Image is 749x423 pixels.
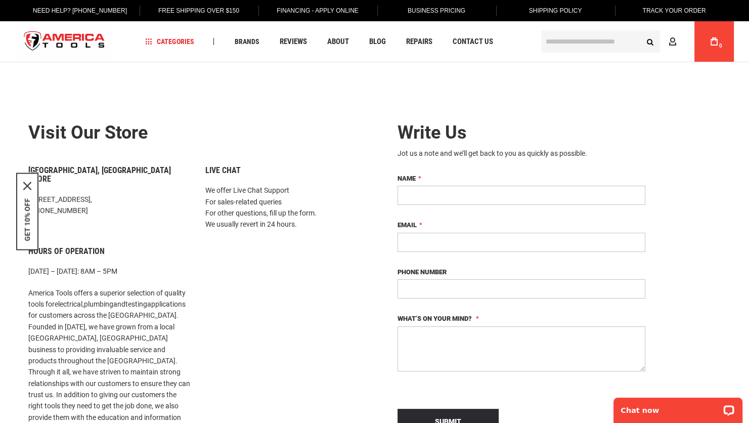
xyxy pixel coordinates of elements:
span: About [327,38,348,46]
a: plumbing [84,300,113,308]
div: Jot us a note and we’ll get back to you as quickly as possible. [398,148,645,158]
span: Email [398,221,417,229]
button: Search [641,32,660,51]
span: Repairs [406,38,432,46]
a: About [322,35,353,49]
button: Close [23,182,31,190]
a: 0 [704,21,724,62]
a: electrical [55,300,82,308]
a: store logo [16,23,114,61]
img: America Tools [16,23,114,61]
span: Contact Us [452,38,493,46]
span: Reviews [279,38,306,46]
p: [STREET_ADDRESS], [PHONE_NUMBER] [28,194,190,217]
span: Phone Number [398,268,447,276]
p: We offer Live Chat Support For sales-related queries For other questions, fill up the form. We us... [205,185,367,230]
a: Blog [364,35,390,49]
a: Brands [230,35,263,49]
h6: [GEOGRAPHIC_DATA], [GEOGRAPHIC_DATA] Store [28,166,190,184]
iframe: LiveChat chat widget [607,391,749,423]
a: Reviews [275,35,311,49]
a: Repairs [401,35,436,49]
h6: Live Chat [205,166,367,175]
p: [DATE] – [DATE]: 8AM – 5PM [28,266,190,277]
span: Name [398,175,416,182]
button: GET 10% OFF [23,198,31,241]
a: testing [125,300,147,308]
span: What’s on your mind? [398,315,472,322]
span: Brands [234,38,259,45]
svg: close icon [23,182,31,190]
a: Categories [141,35,198,49]
h2: Visit our store [28,123,367,143]
span: Write Us [398,122,467,143]
span: Blog [369,38,385,46]
h6: Hours of Operation [28,247,190,256]
span: Categories [145,38,194,45]
span: 0 [719,43,722,49]
span: Shipping Policy [529,7,582,14]
a: Contact Us [448,35,497,49]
